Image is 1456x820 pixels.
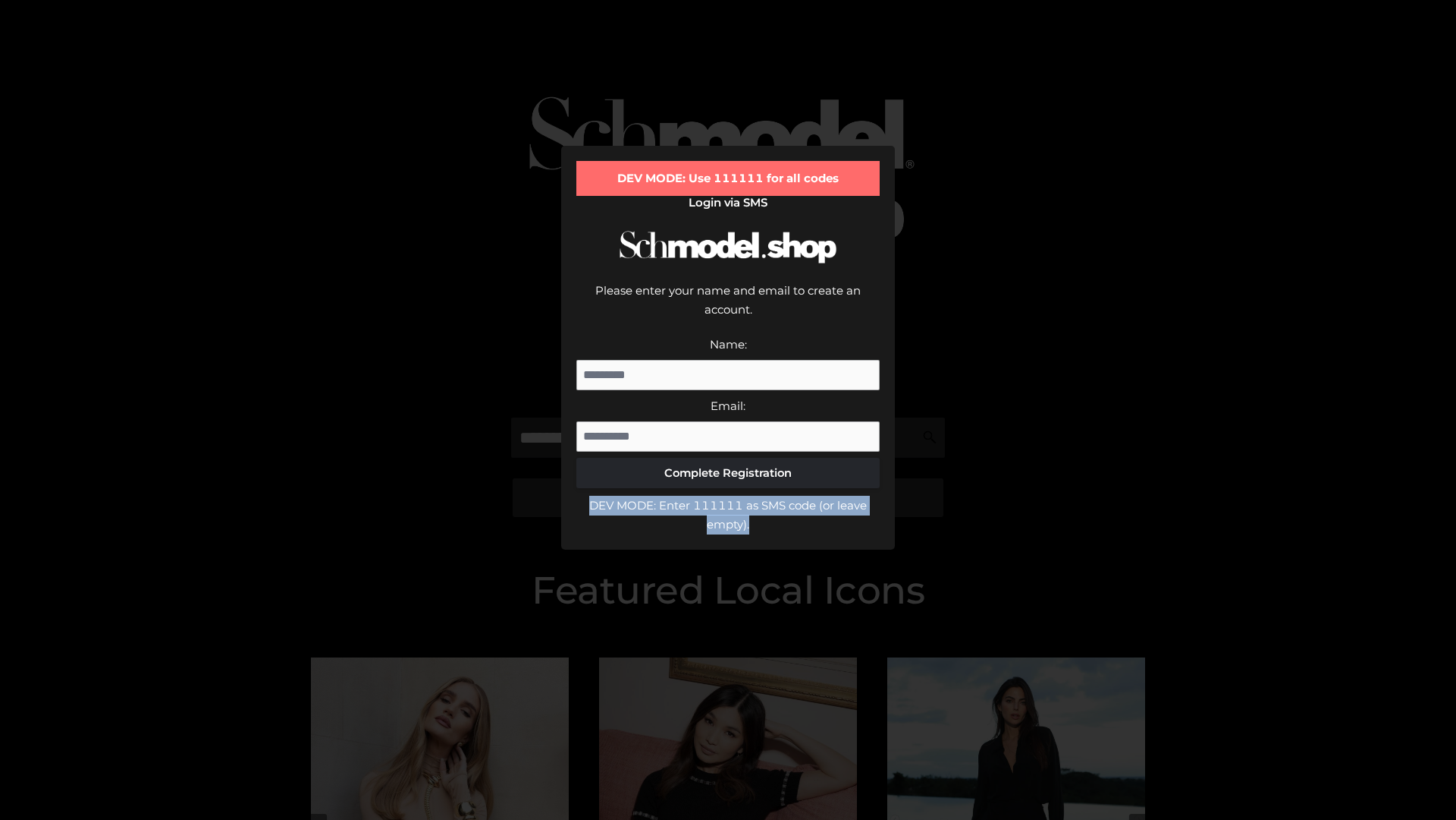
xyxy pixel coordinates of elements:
h2: Login via SMS [576,196,880,210]
img: Schmodel Logo [614,217,842,277]
div: DEV MODE: Use 111111 for all codes [576,161,880,196]
label: Name: [710,337,747,352]
div: DEV MODE: Enter 111111 as SMS code (or leave empty). [576,496,880,535]
div: Please enter your name and email to create an account. [576,281,880,335]
label: Email: [711,399,745,413]
button: Complete Registration [576,458,880,488]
